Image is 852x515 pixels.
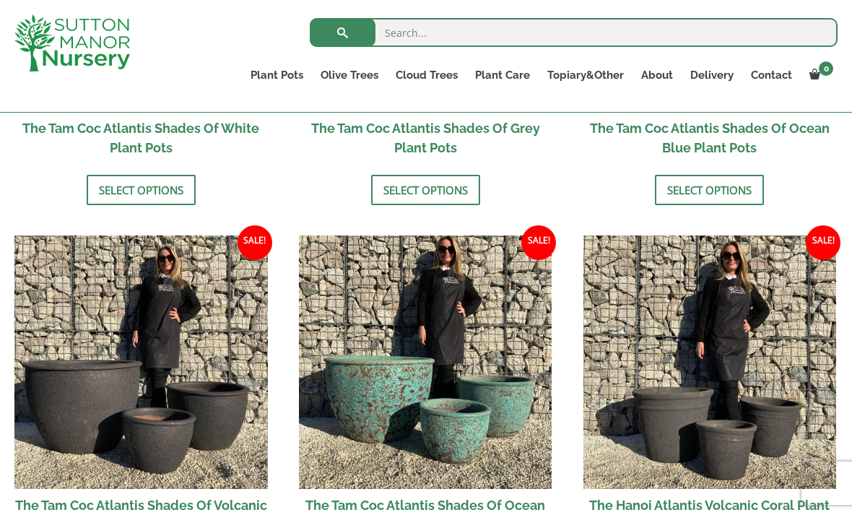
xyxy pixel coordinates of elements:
[801,65,838,85] a: 0
[742,65,801,85] a: Contact
[238,225,272,260] span: Sale!
[310,18,838,47] input: Search...
[14,14,130,72] img: logo
[312,65,387,85] a: Olive Trees
[14,112,268,164] h2: The Tam Coc Atlantis Shades Of White Plant Pots
[387,65,466,85] a: Cloud Trees
[806,225,840,260] span: Sale!
[299,112,552,164] h2: The Tam Coc Atlantis Shades Of Grey Plant Pots
[371,175,480,205] a: Select options for “The Tam Coc Atlantis Shades Of Grey Plant Pots”
[655,175,764,205] a: Select options for “The Tam Coc Atlantis Shades Of Ocean Blue Plant Pots”
[583,235,837,489] img: The Hanoi Atlantis Volcanic Coral Plant Pots
[242,65,312,85] a: Plant Pots
[633,65,682,85] a: About
[819,61,833,76] span: 0
[682,65,742,85] a: Delivery
[539,65,633,85] a: Topiary&Other
[87,175,196,205] a: Select options for “The Tam Coc Atlantis Shades Of White Plant Pots”
[466,65,539,85] a: Plant Care
[299,235,552,489] img: The Tam Coc Atlantis Shades Of Ocean Green Plant Pots
[14,235,268,489] img: The Tam Coc Atlantis Shades Of Volcanic Coral Plant Pots
[521,225,556,260] span: Sale!
[583,112,837,164] h2: The Tam Coc Atlantis Shades Of Ocean Blue Plant Pots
